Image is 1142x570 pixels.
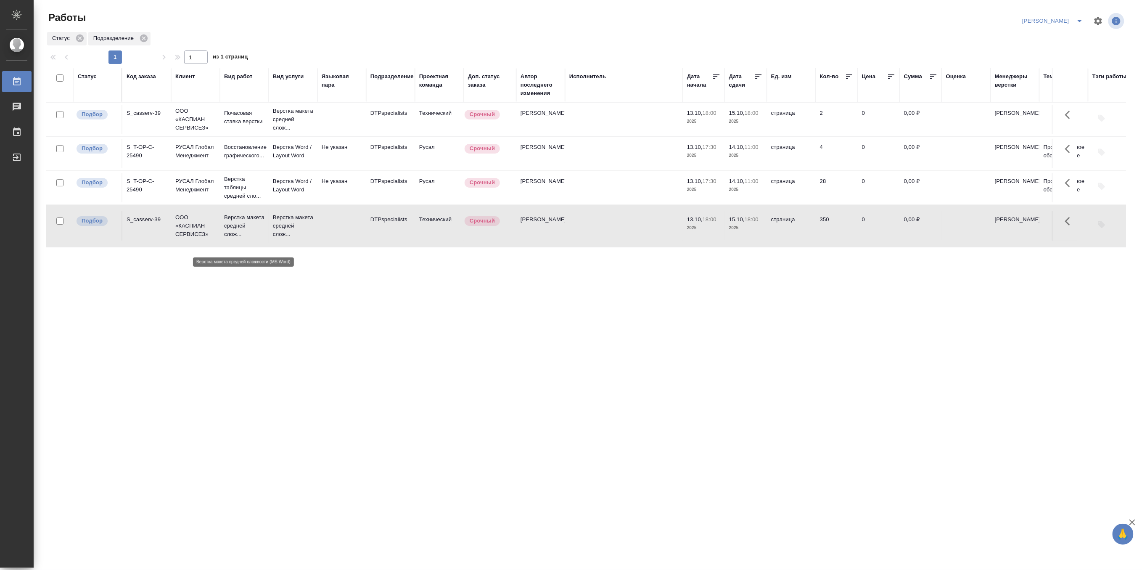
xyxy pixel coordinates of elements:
div: split button [1020,14,1088,28]
div: Доп. статус заказа [468,72,512,89]
td: [PERSON_NAME] [516,173,565,202]
p: Статус [52,34,73,42]
p: 2025 [729,151,763,160]
div: Исполнитель [569,72,606,81]
td: [PERSON_NAME] [516,211,565,241]
button: Добавить тэги [1092,143,1111,162]
td: [PERSON_NAME] [516,139,565,168]
p: Верстка макета средней слож... [224,213,264,239]
button: Здесь прячутся важные кнопки [1060,105,1080,125]
td: 0 [858,211,900,241]
p: 18:00 [745,110,759,116]
p: 14.10, [729,178,745,184]
p: 13.10, [687,178,703,184]
div: Оценка [946,72,966,81]
div: Можно подбирать исполнителей [76,143,117,154]
p: Промышленное оборудование [1044,177,1084,194]
div: Дата сдачи [729,72,754,89]
div: Подразделение [88,32,151,45]
div: Автор последнего изменения [521,72,561,98]
div: Вид услуги [273,72,304,81]
p: 11:00 [745,144,759,150]
span: Посмотреть информацию [1108,13,1126,29]
div: Можно подбирать исполнителей [76,177,117,188]
div: Клиент [175,72,195,81]
div: S_T-OP-C-25490 [127,177,167,194]
span: Работы [46,11,86,24]
td: Не указан [317,173,366,202]
td: 2 [816,105,858,134]
div: Можно подбирать исполнителей [76,109,117,120]
p: Подразделение [93,34,137,42]
p: Верстка макета средней слож... [273,107,313,132]
span: Настроить таблицу [1088,11,1108,31]
div: Можно подбирать исполнителей [76,215,117,227]
td: DTPspecialists [366,105,415,134]
p: РУСАЛ Глобал Менеджмент [175,143,216,160]
td: Русал [415,173,464,202]
div: S_casserv-39 [127,109,167,117]
div: Цена [862,72,876,81]
td: 0 [858,105,900,134]
p: 13.10, [687,216,703,223]
td: 28 [816,173,858,202]
div: Кол-во [820,72,839,81]
div: Проектная команда [419,72,460,89]
td: Не указан [317,139,366,168]
div: Вид работ [224,72,253,81]
td: 0 [858,173,900,202]
p: 15.10, [729,110,745,116]
button: Здесь прячутся важные кнопки [1060,139,1080,159]
button: 🙏 [1113,524,1134,545]
div: Менеджеры верстки [995,72,1035,89]
td: Технический [415,105,464,134]
p: 2025 [687,224,721,232]
td: страница [767,105,816,134]
p: Подбор [82,144,103,153]
span: из 1 страниц [213,52,248,64]
span: 🙏 [1116,525,1130,543]
p: Срочный [470,110,495,119]
td: 0,00 ₽ [900,105,942,134]
button: Здесь прячутся важные кнопки [1060,211,1080,231]
td: DTPspecialists [366,211,415,241]
p: [PERSON_NAME] [995,143,1035,151]
div: Статус [78,72,97,81]
p: Почасовая ставка верстки [224,109,264,126]
p: 17:30 [703,144,716,150]
p: Подбор [82,217,103,225]
p: Срочный [470,217,495,225]
div: S_casserv-39 [127,215,167,224]
p: 17:30 [703,178,716,184]
td: DTPspecialists [366,139,415,168]
div: Языковая пара [322,72,362,89]
p: ООО «КАСПИАН СЕРВИСЕЗ» [175,107,216,132]
td: страница [767,211,816,241]
p: Срочный [470,178,495,187]
p: 2025 [729,117,763,126]
button: Добавить тэги [1092,215,1111,234]
div: Статус [47,32,87,45]
button: Добавить тэги [1092,177,1111,196]
td: [PERSON_NAME] [516,105,565,134]
div: Дата начала [687,72,712,89]
p: 13.10, [687,144,703,150]
p: Промышленное оборудование [1044,143,1084,160]
p: Подбор [82,110,103,119]
p: [PERSON_NAME] [995,215,1035,224]
p: Верстка макета средней слож... [273,213,313,239]
p: 15.10, [729,216,745,223]
td: 4 [816,139,858,168]
div: Ед. изм [771,72,792,81]
p: ООО «КАСПИАН СЕРВИСЕЗ» [175,213,216,239]
div: Тэги работы [1092,72,1127,81]
p: 18:00 [703,216,716,223]
p: 18:00 [703,110,716,116]
p: Восстановление графического... [224,143,264,160]
p: Верстка Word / Layout Word [273,143,313,160]
div: Подразделение [370,72,414,81]
p: 2025 [729,224,763,232]
td: Русал [415,139,464,168]
td: 0 [858,139,900,168]
td: страница [767,139,816,168]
